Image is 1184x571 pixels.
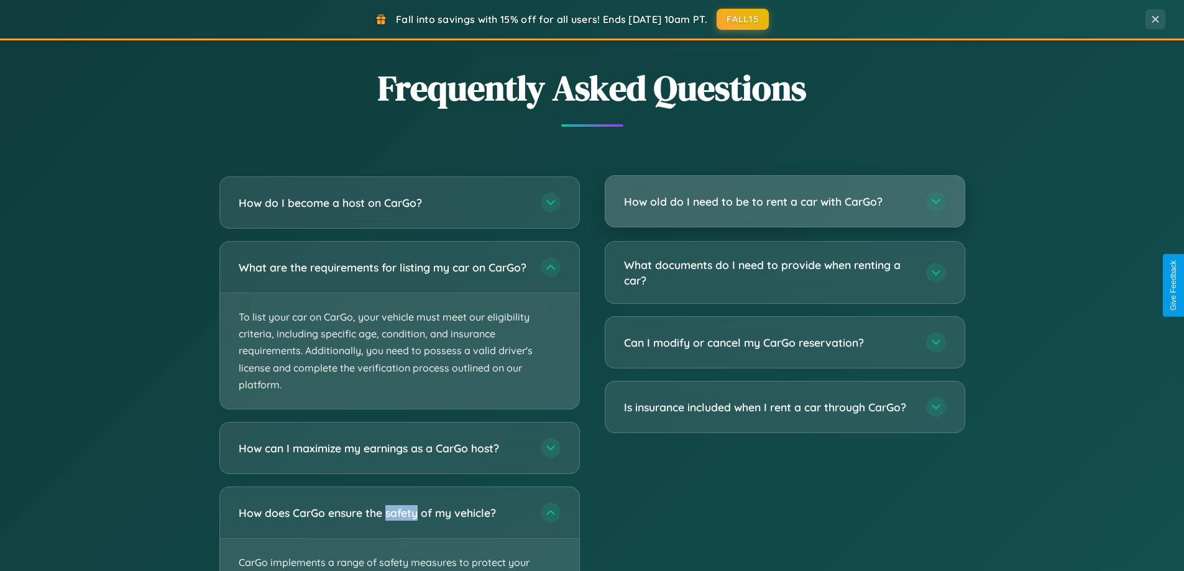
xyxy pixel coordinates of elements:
[239,441,528,456] h3: How can I maximize my earnings as a CarGo host?
[624,335,914,350] h3: Can I modify or cancel my CarGo reservation?
[624,194,914,209] h3: How old do I need to be to rent a car with CarGo?
[396,13,707,25] span: Fall into savings with 15% off for all users! Ends [DATE] 10am PT.
[220,293,579,409] p: To list your car on CarGo, your vehicle must meet our eligibility criteria, including specific ag...
[239,260,528,275] h3: What are the requirements for listing my car on CarGo?
[717,9,769,30] button: FALL15
[624,257,914,288] h3: What documents do I need to provide when renting a car?
[239,195,528,211] h3: How do I become a host on CarGo?
[219,64,965,112] h2: Frequently Asked Questions
[1169,260,1178,311] div: Give Feedback
[239,505,528,521] h3: How does CarGo ensure the safety of my vehicle?
[624,400,914,415] h3: Is insurance included when I rent a car through CarGo?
